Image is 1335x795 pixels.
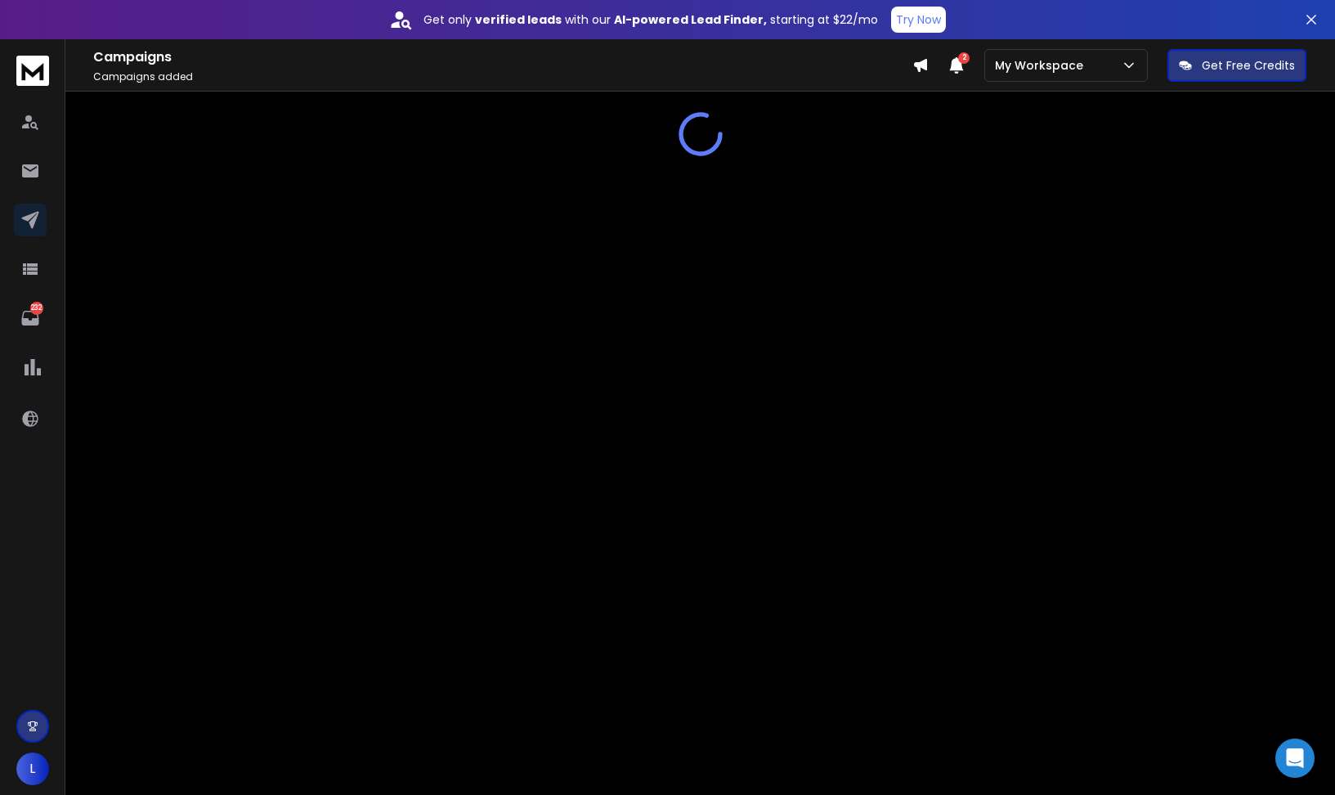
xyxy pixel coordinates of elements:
[93,70,912,83] p: Campaigns added
[423,11,878,28] p: Get only with our starting at $22/mo
[1275,739,1315,778] div: Open Intercom Messenger
[614,11,767,28] strong: AI-powered Lead Finder,
[958,52,970,64] span: 2
[93,47,912,67] h1: Campaigns
[1202,57,1295,74] p: Get Free Credits
[891,7,946,33] button: Try Now
[16,56,49,86] img: logo
[30,302,43,315] p: 232
[14,302,47,335] a: 232
[995,57,1090,74] p: My Workspace
[1167,49,1306,82] button: Get Free Credits
[896,11,941,28] p: Try Now
[475,11,562,28] strong: verified leads
[16,752,49,785] button: L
